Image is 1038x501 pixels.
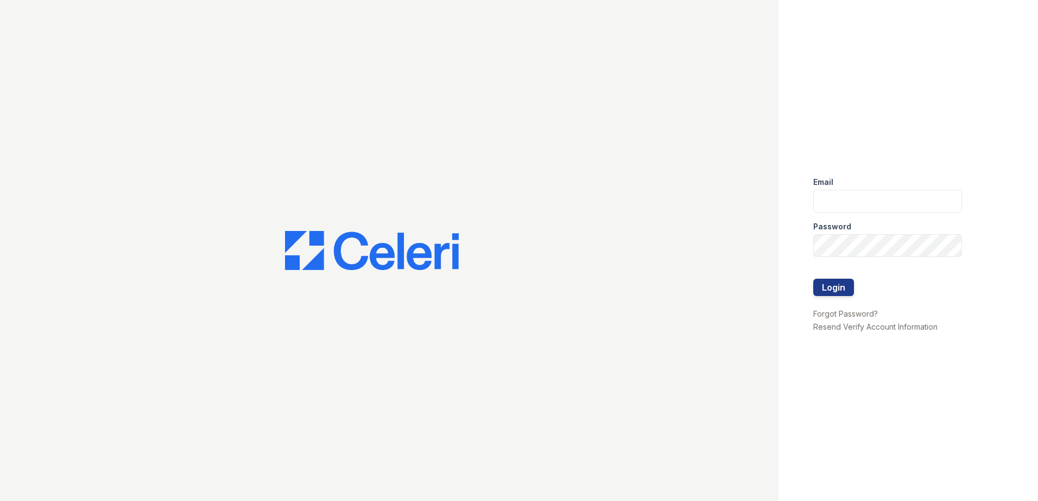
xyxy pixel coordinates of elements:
[813,279,854,296] button: Login
[813,322,938,331] a: Resend Verify Account Information
[813,221,851,232] label: Password
[285,231,459,270] img: CE_Logo_Blue-a8612792a0a2168367f1c8372b55b34899dd931a85d93a1a3d3e32e68fde9ad4.png
[813,309,878,318] a: Forgot Password?
[813,177,833,188] label: Email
